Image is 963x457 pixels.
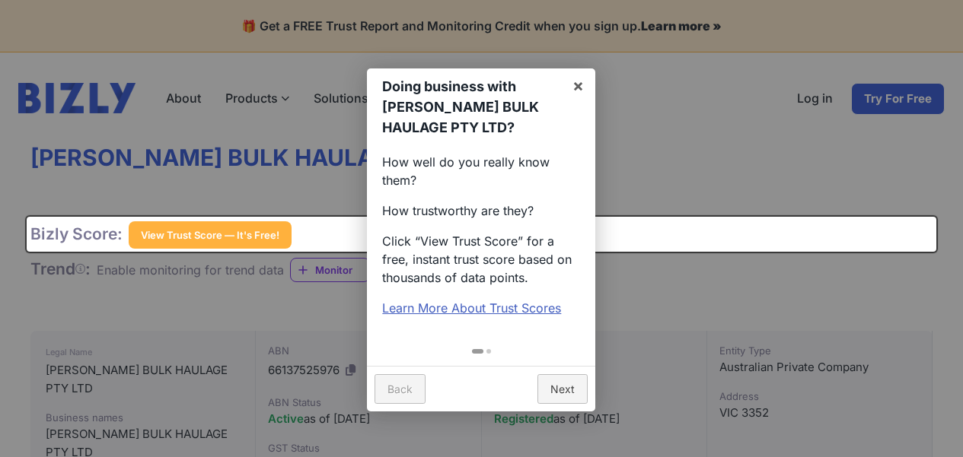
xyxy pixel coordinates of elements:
h1: Doing business with [PERSON_NAME] BULK HAULAGE PTY LTD? [382,76,560,138]
a: Back [375,374,426,404]
p: How trustworthy are they? [382,202,580,220]
p: How well do you really know them? [382,153,580,189]
a: Learn More About Trust Scores [382,300,561,316]
a: × [561,68,595,103]
p: Click “View Trust Score” for a free, instant trust score based on thousands of data points. [382,232,580,287]
a: Next [537,374,588,404]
